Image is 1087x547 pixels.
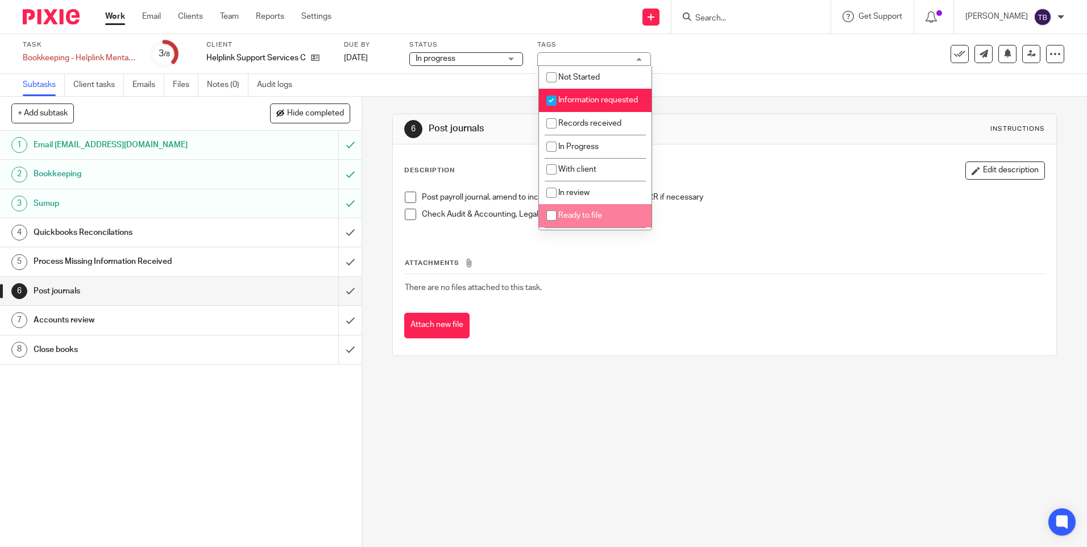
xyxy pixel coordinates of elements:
small: /8 [164,51,170,57]
span: [DATE] [344,54,368,62]
img: Pixie [23,9,80,24]
span: In Progress [558,143,599,151]
p: Helplink Support Services CLG [206,52,305,64]
a: Team [220,11,239,22]
h1: Email [EMAIL_ADDRESS][DOMAIN_NAME] [34,136,229,154]
div: Instructions [990,125,1045,134]
a: Settings [301,11,331,22]
span: There are no files attached to this task. [405,284,542,292]
span: Not Started [558,73,600,81]
h1: Bookkeeping [34,165,229,183]
a: Files [173,74,198,96]
button: Attach new file [404,313,470,338]
input: Search [694,14,796,24]
img: svg%3E [1034,8,1052,26]
label: Client [206,40,330,49]
label: Tags [537,40,651,49]
span: In review [558,189,590,197]
label: Task [23,40,136,49]
div: 1 [11,137,27,153]
a: Subtasks [23,74,65,96]
span: In progress [416,55,455,63]
button: + Add subtask [11,103,74,123]
div: 8 [11,342,27,358]
label: Status [409,40,523,49]
div: 6 [11,283,27,299]
h1: Close books [34,341,229,358]
span: Attachments [405,260,459,266]
div: Bookkeeping - Helplink Mental Health [23,52,136,64]
div: 6 [404,120,422,138]
a: Reports [256,11,284,22]
p: Post payroll journal, amend to include location and class, move ERR if necessary [422,192,1044,203]
span: Ready to file [558,212,602,219]
button: Hide completed [270,103,350,123]
span: With client [558,165,596,173]
h1: Process Missing Information Received [34,253,229,270]
div: 4 [11,225,27,241]
button: Edit description [965,161,1045,180]
h1: Quickbooks Reconcilations [34,224,229,241]
h1: Post journals [34,283,229,300]
span: Hide completed [287,109,344,118]
a: Clients [178,11,203,22]
span: Records received [558,119,621,127]
a: Notes (0) [207,74,248,96]
p: Check Audit & Accounting, Legal, Insurance accrual [422,209,1044,220]
a: Audit logs [257,74,301,96]
label: Due by [344,40,395,49]
div: 3 [11,196,27,212]
div: 5 [11,254,27,270]
div: 3 [159,47,170,60]
span: Get Support [858,13,902,20]
div: 2 [11,167,27,183]
h1: Post journals [429,123,749,135]
p: [PERSON_NAME] [965,11,1028,22]
span: Information requested [558,96,638,104]
a: Emails [132,74,164,96]
a: Email [142,11,161,22]
div: 7 [11,312,27,328]
a: Client tasks [73,74,124,96]
h1: Sumup [34,195,229,212]
a: Work [105,11,125,22]
p: Description [404,166,455,175]
h1: Accounts review [34,312,229,329]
